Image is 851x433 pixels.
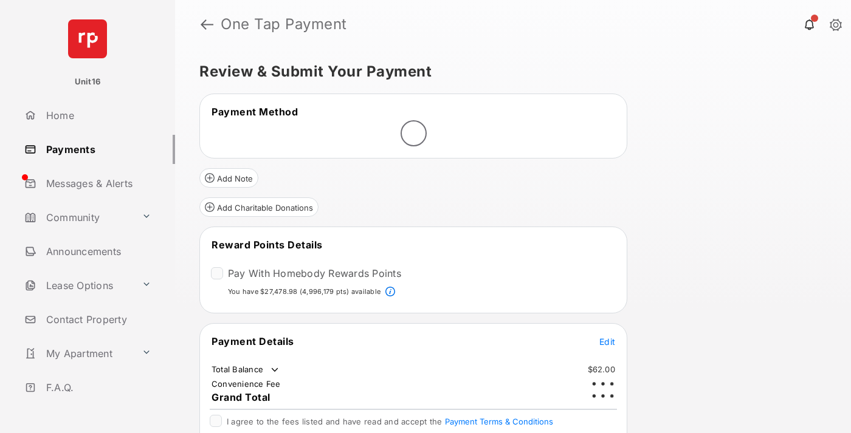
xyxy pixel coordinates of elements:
span: Edit [599,336,615,347]
img: svg+xml;base64,PHN2ZyB4bWxucz0iaHR0cDovL3d3dy53My5vcmcvMjAwMC9zdmciIHdpZHRoPSI2NCIgaGVpZ2h0PSI2NC... [68,19,107,58]
span: I agree to the fees listed and have read and accept the [227,417,553,426]
td: Total Balance [211,364,281,376]
h5: Review & Submit Your Payment [199,64,817,79]
a: F.A.Q. [19,373,175,402]
label: Pay With Homebody Rewards Points [228,267,401,279]
a: Messages & Alerts [19,169,175,198]
p: You have $27,478.98 (4,996,179 pts) available [228,287,381,297]
a: Lease Options [19,271,137,300]
td: Convenience Fee [211,378,281,389]
span: Reward Points Details [212,239,323,251]
span: Payment Method [212,106,298,118]
a: Payments [19,135,175,164]
button: Add Charitable Donations [199,197,319,217]
strong: One Tap Payment [221,17,347,32]
p: Unit16 [75,76,101,88]
td: $62.00 [587,364,616,375]
button: Edit [599,335,615,347]
a: Home [19,101,175,130]
span: Payment Details [212,335,294,347]
span: Grand Total [212,391,270,403]
a: Announcements [19,237,175,266]
a: Contact Property [19,305,175,334]
a: My Apartment [19,339,137,368]
a: Community [19,203,137,232]
button: I agree to the fees listed and have read and accept the [445,417,553,426]
button: Add Note [199,168,258,188]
